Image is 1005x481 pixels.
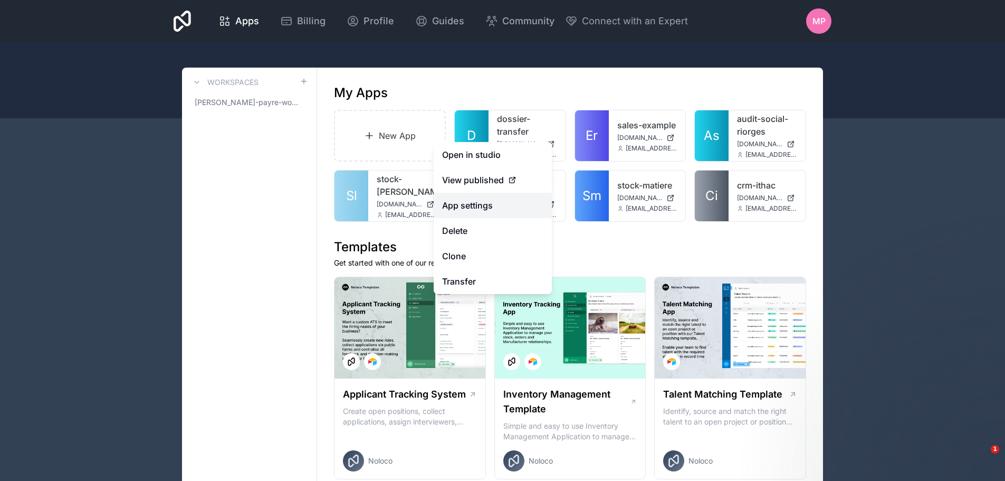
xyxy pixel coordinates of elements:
[737,179,797,192] a: crm-ithac
[705,187,718,204] span: Ci
[434,218,552,243] button: Delete
[812,15,826,27] span: MP
[502,14,554,29] span: Community
[737,140,797,148] a: [DOMAIN_NAME]
[617,194,663,202] span: [DOMAIN_NAME]
[737,140,782,148] span: [DOMAIN_NAME]
[235,14,259,29] span: Apps
[582,14,688,29] span: Connect with an Expert
[617,134,663,142] span: [DOMAIN_NAME]
[368,357,377,366] img: Airtable Logo
[377,200,437,209] a: [DOMAIN_NAME][PERSON_NAME]
[334,239,806,256] h1: Templates
[477,10,563,33] a: Community
[969,445,994,470] iframe: Intercom live chat
[626,204,677,213] span: [EMAIL_ADDRESS][DOMAIN_NAME]
[497,112,557,138] a: dossier-transfer
[190,93,308,112] a: [PERSON_NAME]-payre-workspace
[497,140,542,148] span: [DOMAIN_NAME]
[503,387,630,417] h1: Inventory Management Template
[745,204,797,213] span: [EMAIL_ADDRESS][DOMAIN_NAME]
[434,142,552,167] a: Open in studio
[377,173,437,198] a: stock-[PERSON_NAME]
[663,406,797,427] p: Identify, source and match the right talent to an open project or position with our Talent Matchi...
[455,110,489,161] a: D
[334,171,368,221] a: Sl
[297,14,326,29] span: Billing
[334,258,806,268] p: Get started with one of our ready-made templates
[695,110,729,161] a: As
[582,187,601,204] span: Sm
[497,140,557,148] a: [DOMAIN_NAME]
[663,387,782,402] h1: Talent Matching Template
[207,77,259,88] h3: Workspaces
[617,194,677,202] a: [DOMAIN_NAME]
[334,84,388,101] h1: My Apps
[529,456,553,466] span: Noloco
[586,127,598,144] span: Er
[377,200,422,209] span: [DOMAIN_NAME][PERSON_NAME]
[272,10,334,33] a: Billing
[704,127,720,144] span: As
[346,187,357,204] span: Sl
[343,406,477,427] p: Create open positions, collect applications, assign interviewers, centralise candidate feedback a...
[363,14,394,29] span: Profile
[737,112,797,138] a: audit-social-riorges
[695,171,729,221] a: Ci
[385,211,437,219] span: [EMAIL_ADDRESS][DOMAIN_NAME]
[617,179,677,192] a: stock-matiere
[195,97,300,108] span: [PERSON_NAME]-payre-workspace
[745,150,797,159] span: [EMAIL_ADDRESS][DOMAIN_NAME]
[434,269,552,294] a: Transfer
[617,134,677,142] a: [DOMAIN_NAME]
[343,387,466,402] h1: Applicant Tracking System
[442,174,504,186] span: View published
[794,379,1005,452] iframe: Intercom notifications message
[190,76,259,89] a: Workspaces
[368,456,393,466] span: Noloco
[667,357,676,366] img: Airtable Logo
[434,167,552,193] a: View published
[617,119,677,131] a: sales-example
[503,421,637,442] p: Simple and easy to use Inventory Management Application to manage your stock, orders and Manufact...
[407,10,473,33] a: Guides
[338,10,403,33] a: Profile
[434,243,552,269] a: Clone
[467,127,476,144] span: D
[626,144,677,153] span: [EMAIL_ADDRESS][DOMAIN_NAME]
[434,193,552,218] a: App settings
[210,10,267,33] a: Apps
[334,110,446,162] a: New App
[432,14,464,29] span: Guides
[688,456,713,466] span: Noloco
[575,110,609,161] a: Er
[565,14,688,29] button: Connect with an Expert
[575,171,609,221] a: Sm
[737,194,782,202] span: [DOMAIN_NAME]
[991,445,999,454] span: 1
[529,357,537,366] img: Airtable Logo
[737,194,797,202] a: [DOMAIN_NAME]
